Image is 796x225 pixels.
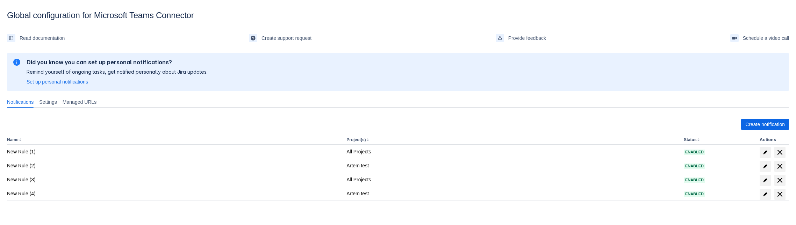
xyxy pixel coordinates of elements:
[776,190,784,198] span: delete
[757,136,789,145] th: Actions
[743,32,789,44] span: Schedule a video call
[762,191,768,197] span: edit
[762,164,768,169] span: edit
[7,137,19,142] button: Name
[684,137,697,142] button: Status
[508,32,546,44] span: Provide feedback
[776,162,784,170] span: delete
[346,190,678,197] div: Artem test
[732,35,737,41] span: videoCall
[745,119,785,130] span: Create notification
[497,35,503,41] span: feedback
[8,35,14,41] span: documentation
[346,176,678,183] div: All Projects
[776,148,784,157] span: delete
[346,162,678,169] div: Artem test
[261,32,311,44] span: Create support request
[346,137,366,142] button: Project(s)
[346,148,678,155] div: All Projects
[7,190,341,197] div: New Rule (4)
[13,58,21,66] span: information
[20,32,65,44] span: Read documentation
[730,32,789,44] a: Schedule a video call
[7,32,65,44] a: Read documentation
[39,99,57,106] span: Settings
[63,99,96,106] span: Managed URLs
[27,78,88,85] a: Set up personal notifications
[7,176,341,183] div: New Rule (3)
[7,99,34,106] span: Notifications
[7,162,341,169] div: New Rule (2)
[250,35,256,41] span: support
[684,192,705,196] span: Enabled
[27,68,208,75] p: Remind yourself of ongoing tasks, get notified personally about Jira updates.
[762,177,768,183] span: edit
[249,32,311,44] a: Create support request
[7,148,341,155] div: New Rule (1)
[684,150,705,154] span: Enabled
[684,178,705,182] span: Enabled
[684,164,705,168] span: Enabled
[7,10,789,20] div: Global configuration for Microsoft Teams Connector
[27,59,208,66] h2: Did you know you can set up personal notifications?
[776,176,784,184] span: delete
[762,150,768,155] span: edit
[741,119,789,130] button: Create notification
[496,32,546,44] a: Provide feedback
